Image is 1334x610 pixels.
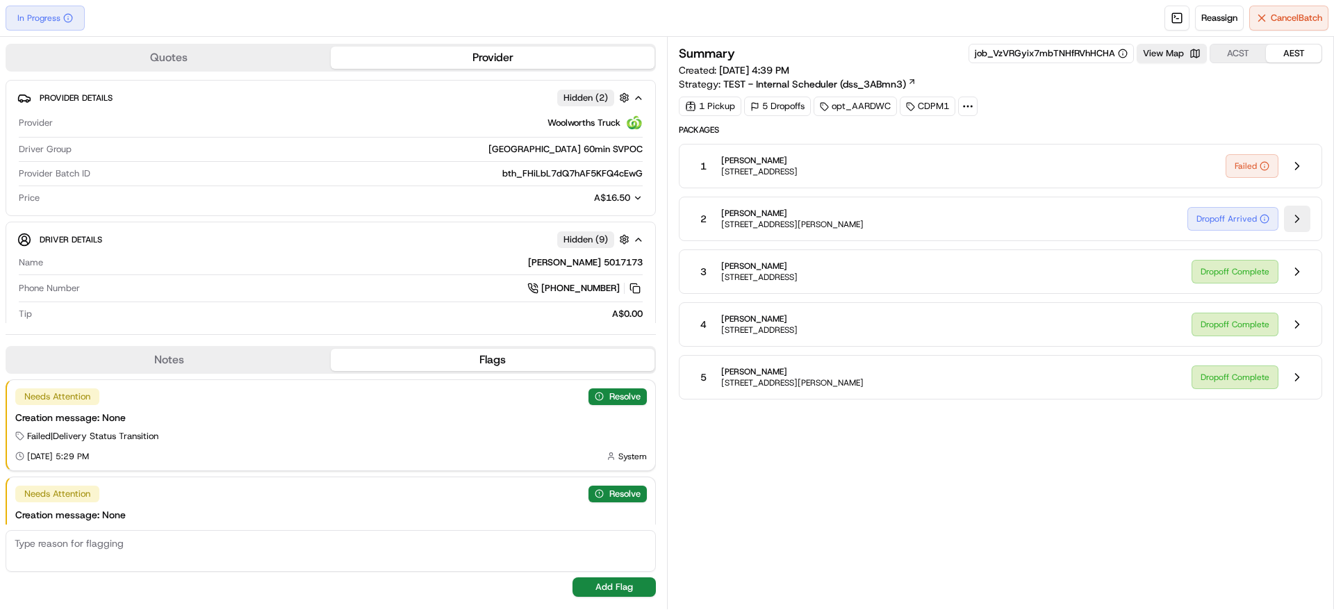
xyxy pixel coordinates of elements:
[331,349,654,371] button: Flags
[679,47,735,60] h3: Summary
[6,6,85,31] button: In Progress
[626,115,643,131] img: ww.png
[679,124,1322,135] span: Packages
[331,47,654,69] button: Provider
[721,208,864,219] span: [PERSON_NAME]
[17,86,644,109] button: Provider DetailsHidden (2)
[723,77,906,91] span: TEST - Internal Scheduler (dss_3ABmn3)
[488,143,643,156] span: [GEOGRAPHIC_DATA] 60min SVPOC
[679,63,789,77] span: Created:
[573,577,656,597] button: Add Flag
[19,167,90,180] span: Provider Batch ID
[557,89,633,106] button: Hidden (2)
[679,97,741,116] div: 1 Pickup
[19,308,32,320] span: Tip
[900,97,955,116] div: CDPM1
[527,281,643,296] a: [PHONE_NUMBER]
[1195,6,1244,31] button: Reassign
[520,192,643,204] button: A$16.50
[594,192,630,204] span: A$16.50
[563,92,608,104] span: Hidden ( 2 )
[618,451,647,462] span: System
[700,318,707,331] span: 4
[40,92,113,104] span: Provider Details
[502,167,643,180] span: bth_FHiLbL7dQ7hAF5KFQ4cEwG
[1226,154,1278,178] button: Failed
[15,486,99,502] div: Needs Attention
[1266,44,1321,63] button: AEST
[547,117,620,129] span: Woolworths Truck
[975,47,1128,60] button: job_VzVRGyix7mbTNHfRVhHCHA
[19,117,53,129] span: Provider
[721,324,798,336] span: [STREET_ADDRESS]
[719,64,789,76] span: [DATE] 4:39 PM
[15,388,99,405] div: Needs Attention
[1271,12,1322,24] span: Cancel Batch
[721,366,864,377] span: [PERSON_NAME]
[700,159,707,173] span: 1
[27,451,89,462] span: [DATE] 5:29 PM
[1201,12,1237,24] span: Reassign
[814,97,897,116] div: opt_AARDWC
[1249,6,1328,31] button: CancelBatch
[1137,44,1207,63] button: View Map
[15,411,647,424] div: Creation message: None
[700,370,707,384] span: 5
[721,261,798,272] span: [PERSON_NAME]
[541,282,620,295] span: [PHONE_NUMBER]
[723,77,916,91] a: TEST - Internal Scheduler (dss_3ABmn3)
[721,155,798,166] span: [PERSON_NAME]
[588,486,647,502] button: Resolve
[19,143,72,156] span: Driver Group
[721,377,864,388] span: [STREET_ADDRESS][PERSON_NAME]
[7,47,331,69] button: Quotes
[721,166,798,177] span: [STREET_ADDRESS]
[19,192,40,204] span: Price
[700,265,707,279] span: 3
[588,388,647,405] button: Resolve
[721,219,864,230] span: [STREET_ADDRESS][PERSON_NAME]
[563,233,608,246] span: Hidden ( 9 )
[15,508,647,522] div: Creation message: None
[17,228,644,251] button: Driver DetailsHidden (9)
[19,282,80,295] span: Phone Number
[19,256,43,269] span: Name
[700,212,707,226] span: 2
[721,272,798,283] span: [STREET_ADDRESS]
[557,231,633,248] button: Hidden (9)
[40,234,102,245] span: Driver Details
[721,313,798,324] span: [PERSON_NAME]
[744,97,811,116] div: 5 Dropoffs
[1187,207,1278,231] button: Dropoff Arrived
[679,77,916,91] div: Strategy:
[7,349,331,371] button: Notes
[1210,44,1266,63] button: ACST
[27,430,158,443] span: Failed | Delivery Status Transition
[38,308,643,320] div: A$0.00
[49,256,643,269] div: [PERSON_NAME] 5017173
